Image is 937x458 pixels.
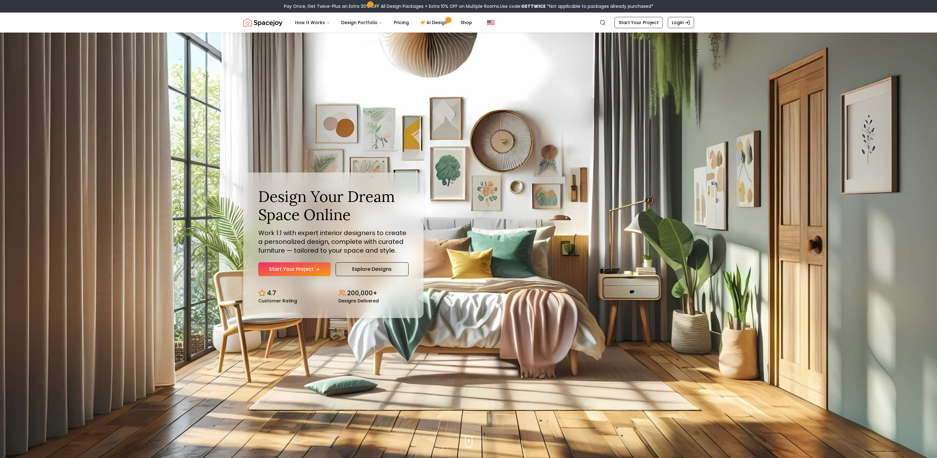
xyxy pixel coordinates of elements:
[267,289,276,297] p: 4.7
[258,229,409,255] p: Work 1:1 with expert interior designers to create a personalized design, complete with curated fu...
[290,16,335,29] button: How It Works
[290,16,477,29] nav: Main
[336,262,409,276] a: Explore Designs
[258,284,409,303] div: Design stats
[347,289,377,297] p: 200,000+
[415,16,454,29] a: AI Design
[284,3,653,9] div: Pay Once, Get Twice-Plus an Extra 30% OFF All Design Packages + Extra 10% OFF on Multiple Rooms.
[243,13,694,33] nav: Global
[258,262,331,276] a: Start Your Project
[336,16,388,29] button: Design Portfolio
[258,299,297,303] small: Customer Rating
[500,3,546,9] span: Use code:
[243,16,282,29] img: Spacejoy Logo
[546,3,653,9] span: *Not applicable to packages already purchased*
[338,299,379,303] small: Designs Delivered
[487,19,495,26] img: United States
[243,16,282,29] a: Spacejoy
[615,17,663,28] a: Start Your Project
[389,16,414,29] a: Pricing
[521,3,546,9] b: GETTWICE
[456,16,477,29] a: Shop
[668,17,694,28] a: Login
[258,188,409,224] h1: Design Your Dream Space Online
